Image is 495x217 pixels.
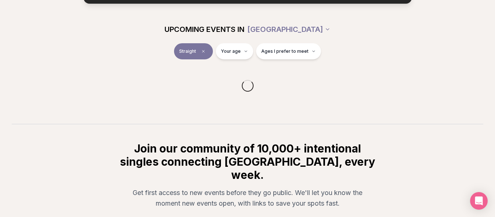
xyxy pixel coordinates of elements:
[179,48,196,54] span: Straight
[261,48,309,54] span: Ages I prefer to meet
[174,43,213,59] button: StraightClear event type filter
[199,47,208,56] span: Clear event type filter
[125,187,371,209] p: Get first access to new events before they go public. We'll let you know the moment new events op...
[216,43,253,59] button: Your age
[165,24,244,34] span: UPCOMING EVENTS IN
[221,48,241,54] span: Your age
[470,192,488,210] div: Open Intercom Messenger
[119,142,377,181] h2: Join our community of 10,000+ intentional singles connecting [GEOGRAPHIC_DATA], every week.
[256,43,321,59] button: Ages I prefer to meet
[247,21,330,37] button: [GEOGRAPHIC_DATA]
